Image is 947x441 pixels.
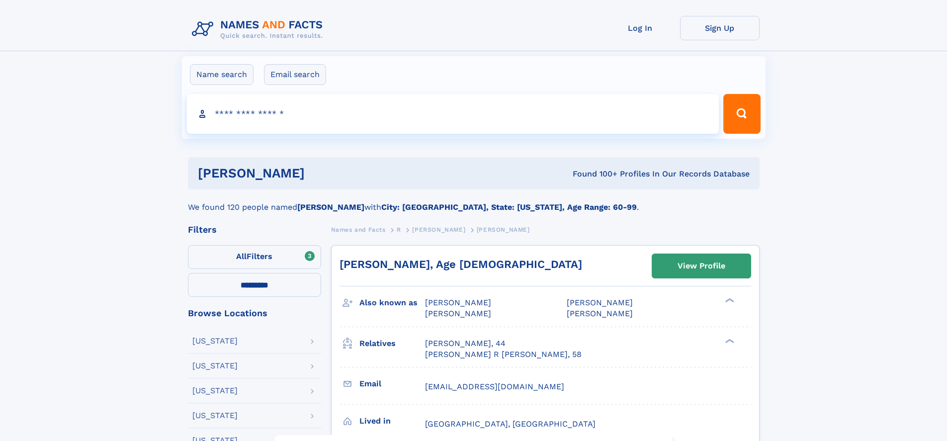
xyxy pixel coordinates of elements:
button: Search Button [723,94,760,134]
label: Name search [190,64,254,85]
div: Filters [188,225,321,234]
label: Email search [264,64,326,85]
div: View Profile [678,255,725,277]
span: [PERSON_NAME] [477,226,530,233]
b: City: [GEOGRAPHIC_DATA], State: [US_STATE], Age Range: 60-99 [381,202,637,212]
h3: Also known as [359,294,425,311]
a: View Profile [652,254,751,278]
span: [PERSON_NAME] [567,309,633,318]
div: Found 100+ Profiles In Our Records Database [438,169,750,179]
div: ❯ [723,338,735,344]
span: [EMAIL_ADDRESS][DOMAIN_NAME] [425,382,564,391]
a: Sign Up [680,16,760,40]
div: [US_STATE] [192,412,238,420]
span: [GEOGRAPHIC_DATA], [GEOGRAPHIC_DATA] [425,419,596,429]
span: [PERSON_NAME] [425,298,491,307]
img: Logo Names and Facts [188,16,331,43]
a: Names and Facts [331,223,386,236]
a: [PERSON_NAME], Age [DEMOGRAPHIC_DATA] [340,258,582,270]
a: [PERSON_NAME] [412,223,465,236]
a: [PERSON_NAME], 44 [425,338,506,349]
input: search input [187,94,719,134]
label: Filters [188,245,321,269]
div: ❯ [723,297,735,304]
span: R [397,226,401,233]
h3: Relatives [359,335,425,352]
a: Log In [601,16,680,40]
span: [PERSON_NAME] [567,298,633,307]
b: [PERSON_NAME] [297,202,364,212]
span: All [236,252,247,261]
div: [US_STATE] [192,362,238,370]
div: [US_STATE] [192,387,238,395]
h3: Lived in [359,413,425,430]
a: R [397,223,401,236]
span: [PERSON_NAME] [412,226,465,233]
span: [PERSON_NAME] [425,309,491,318]
h1: [PERSON_NAME] [198,167,439,179]
a: [PERSON_NAME] R [PERSON_NAME], 58 [425,349,582,360]
div: We found 120 people named with . [188,189,760,213]
div: Browse Locations [188,309,321,318]
div: [US_STATE] [192,337,238,345]
h3: Email [359,375,425,392]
